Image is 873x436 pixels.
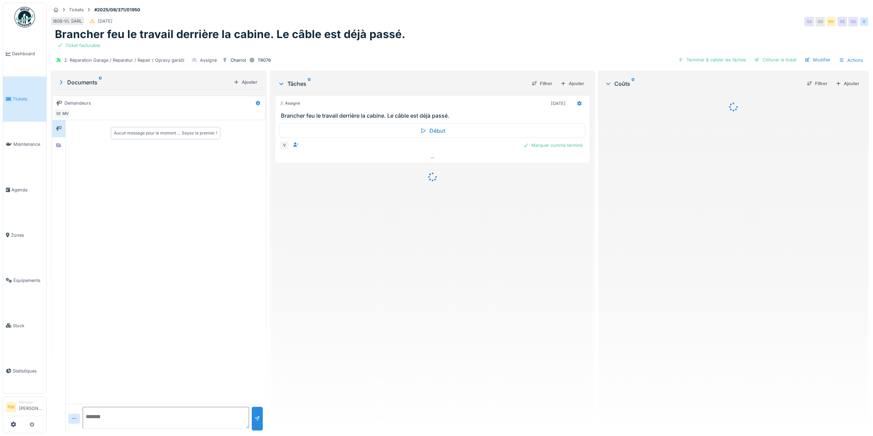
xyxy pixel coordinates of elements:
div: Modifier [802,55,833,64]
li: [PERSON_NAME] [19,400,44,414]
div: Charroi [231,57,246,63]
a: Dashboard [3,31,46,76]
a: Zones [3,212,46,258]
div: Assigné [280,101,300,106]
div: I808-VL SARL [53,18,82,24]
div: Filtrer [804,79,830,88]
span: Équipements [13,277,44,284]
div: GS [837,17,847,26]
span: Statistiques [13,368,44,374]
span: Agenda [11,187,44,193]
div: Ajouter [558,79,587,88]
div: Ajouter [833,79,862,88]
span: Stock [13,322,44,329]
li: PM [6,402,16,412]
a: Agenda [3,167,46,212]
a: Statistiques [3,348,46,393]
span: Dashboard [12,50,44,57]
div: Tickets [69,7,84,13]
div: Ajouter [231,78,260,87]
div: Actions [836,55,866,65]
div: GS [54,109,63,118]
h1: Brancher feu le travail derrière la cabine. Le câble est déjà passé. [55,28,405,41]
a: Stock [3,303,46,348]
div: Aucun message pour le moment … Soyez le premier ! [114,130,217,136]
div: MV [826,17,836,26]
div: GS [815,17,825,26]
div: GS [848,17,858,26]
a: PM Manager[PERSON_NAME] [6,400,44,416]
div: Coûts [605,80,801,88]
a: Équipements [3,258,46,303]
div: Documents [58,78,231,86]
div: [DATE] [551,100,566,107]
div: Clôturer le ticket [752,55,799,64]
div: GS [804,17,814,26]
div: Terminer & valider les tâches [675,55,749,64]
img: Badge_color-CXgf-gQk.svg [14,7,35,27]
div: V [859,17,869,26]
h3: Brancher feu le travail derrière la cabine. Le câble est déjà passé. [281,113,587,119]
sup: 0 [99,78,102,86]
div: Ticket facturable [66,42,100,49]
div: Tâches [278,80,526,88]
a: Tickets [3,76,46,122]
div: TR076 [258,57,271,63]
div: Demandeurs [64,100,91,106]
span: Tickets [13,96,44,102]
div: 2. Réparation Garage / Reparatur / Repair / Opravy garáží [64,57,184,63]
div: V [280,141,289,150]
span: Zones [11,232,44,238]
div: [DATE] [98,18,113,24]
div: Marquer comme terminé [520,141,585,150]
div: Manager [19,400,44,405]
div: MV [61,109,70,118]
div: Début [280,123,585,138]
sup: 0 [308,80,311,88]
sup: 0 [632,80,635,88]
strong: #2025/08/371/01950 [92,7,143,13]
a: Maintenance [3,122,46,167]
div: Assigné [200,57,217,63]
span: Maintenance [13,141,44,148]
div: Filtrer [529,79,555,88]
